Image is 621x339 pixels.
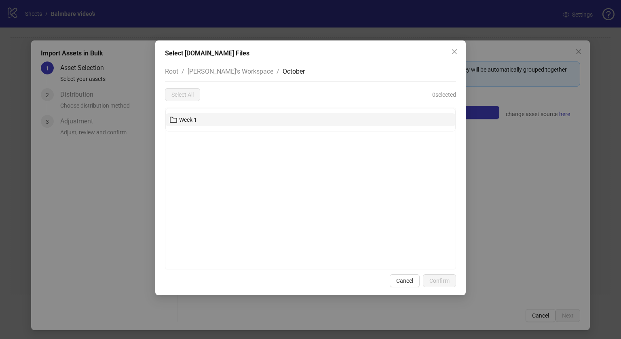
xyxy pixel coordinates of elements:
span: 0 selected [432,90,456,99]
span: Root [165,68,178,75]
span: Cancel [396,278,413,284]
button: Confirm [423,274,456,287]
span: close [451,49,458,55]
li: / [182,66,184,76]
button: Cancel [390,274,420,287]
button: Week 1 [166,113,455,126]
button: Select All [165,88,200,101]
div: Select [DOMAIN_NAME] Files [165,49,456,58]
span: [PERSON_NAME]'s Workspace [188,68,273,75]
button: Close [448,45,461,58]
li: / [277,66,279,76]
span: October [283,68,305,75]
span: Week 1 [179,117,197,123]
span: folder [169,116,177,124]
